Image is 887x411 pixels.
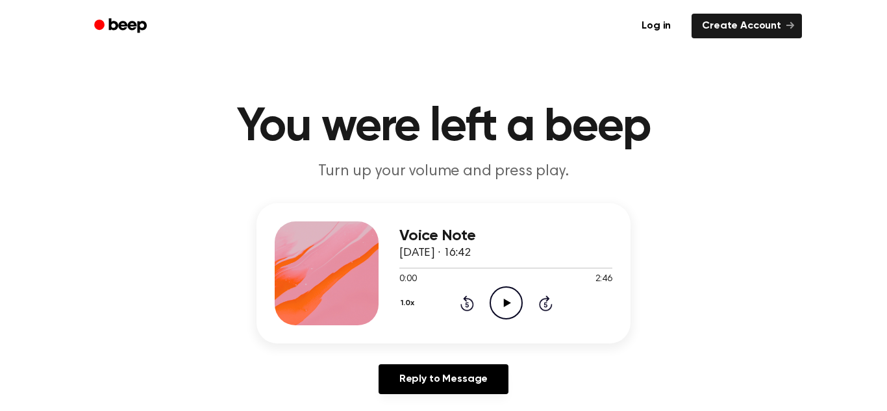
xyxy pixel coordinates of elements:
[595,273,612,286] span: 2:46
[692,14,802,38] a: Create Account
[629,11,684,41] a: Log in
[111,104,776,151] h1: You were left a beep
[399,227,612,245] h3: Voice Note
[399,292,419,314] button: 1.0x
[399,273,416,286] span: 0:00
[379,364,508,394] a: Reply to Message
[399,247,471,259] span: [DATE] · 16:42
[85,14,158,39] a: Beep
[194,161,693,182] p: Turn up your volume and press play.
